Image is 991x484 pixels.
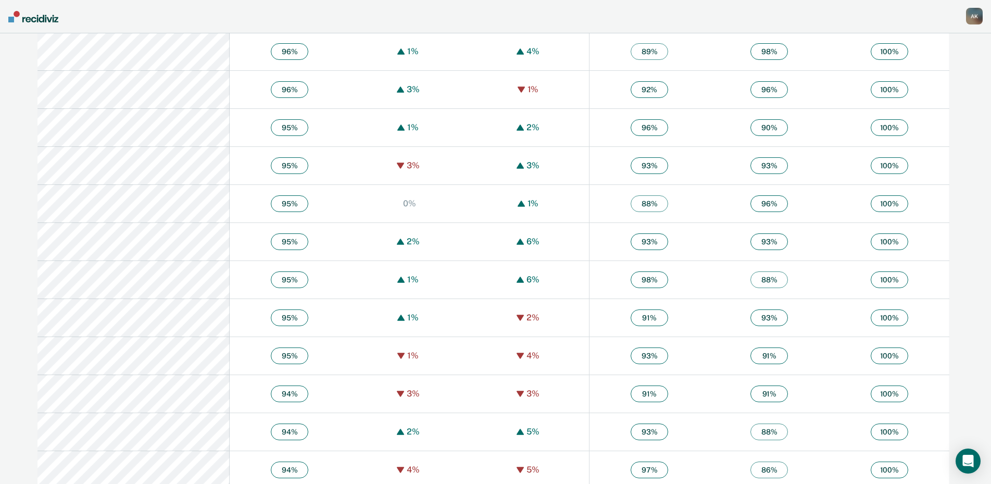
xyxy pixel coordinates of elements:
span: 91 % [631,386,668,402]
button: AK [966,8,983,24]
img: Recidiviz [8,11,58,22]
span: 100 % [871,386,908,402]
div: 3% [524,160,542,170]
span: 100 % [871,348,908,364]
div: 3% [404,160,422,170]
div: 1% [405,275,421,284]
span: 94 % [271,386,308,402]
span: 96 % [271,43,308,60]
span: 86 % [750,462,788,478]
span: 100 % [871,424,908,440]
span: 100 % [871,81,908,98]
span: 93 % [750,309,788,326]
span: 88 % [750,424,788,440]
span: 100 % [871,43,908,60]
span: 96 % [750,81,788,98]
span: 95 % [271,309,308,326]
div: 3% [404,84,422,94]
span: 100 % [871,195,908,212]
div: 1% [525,198,542,208]
span: 96 % [271,81,308,98]
div: 0% [400,198,419,208]
span: 98 % [750,43,788,60]
span: 100 % [871,233,908,250]
span: 93 % [631,157,668,174]
span: 90 % [750,119,788,136]
span: 89 % [631,43,668,60]
div: 1% [525,84,542,94]
span: 91 % [631,309,668,326]
div: 1% [405,351,421,361]
span: 93 % [631,424,668,440]
div: 2% [524,122,542,132]
div: 4% [524,46,542,56]
span: 95 % [271,119,308,136]
span: 100 % [871,309,908,326]
span: 88 % [750,271,788,288]
span: 95 % [271,348,308,364]
div: Open Intercom Messenger [956,449,981,474]
div: 5% [524,427,542,437]
span: 95 % [271,157,308,174]
span: 93 % [750,157,788,174]
div: 1% [405,313,421,322]
span: 92 % [631,81,668,98]
span: 93 % [750,233,788,250]
span: 93 % [631,233,668,250]
span: 91 % [750,348,788,364]
div: 3% [404,389,422,399]
span: 95 % [271,233,308,250]
div: 5% [524,465,542,475]
span: 91 % [750,386,788,402]
span: 96 % [750,195,788,212]
span: 94 % [271,462,308,478]
span: 97 % [631,462,668,478]
div: 2% [404,427,422,437]
span: 96 % [631,119,668,136]
span: 98 % [631,271,668,288]
span: 88 % [631,195,668,212]
span: 95 % [271,271,308,288]
span: 100 % [871,119,908,136]
div: 1% [405,122,421,132]
div: 6% [524,275,542,284]
span: 94 % [271,424,308,440]
div: 4% [404,465,422,475]
span: 100 % [871,157,908,174]
span: 100 % [871,462,908,478]
span: 100 % [871,271,908,288]
div: 2% [404,237,422,246]
span: 93 % [631,348,668,364]
div: 1% [405,46,421,56]
div: 6% [524,237,542,246]
div: 4% [524,351,542,361]
div: 3% [524,389,542,399]
div: A K [966,8,983,24]
div: 2% [524,313,542,322]
span: 95 % [271,195,308,212]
